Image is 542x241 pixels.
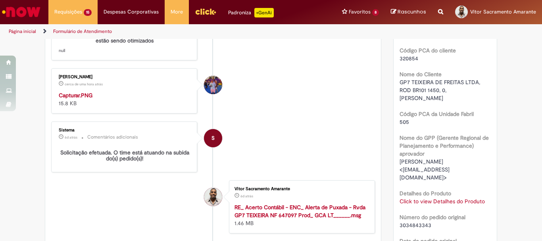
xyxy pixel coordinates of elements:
[400,190,451,197] b: Detalhes do Produto
[65,82,103,87] time: 01/09/2025 08:41:42
[59,31,191,54] p: null
[400,158,450,181] span: [PERSON_NAME] <[EMAIL_ADDRESS][DOMAIN_NAME]>
[65,82,103,87] span: cerca de uma hora atrás
[349,8,371,16] span: Favoritos
[59,75,191,79] div: [PERSON_NAME]
[204,76,222,94] div: Carlos Cesar Augusto Rosa Ranzoni
[240,194,253,199] time: 26/08/2025 10:24:28
[400,222,431,229] span: 3034843343
[1,4,42,20] img: ServiceNow
[104,8,159,16] span: Despesas Corporativas
[204,188,222,206] div: Vitor Sacramento Amarante
[204,129,222,147] div: System
[400,110,474,118] b: Código PCA da Unidade Fabril
[400,214,465,221] b: Número do pedido original
[470,8,536,15] span: Vitor Sacramento Amarante
[84,9,92,16] span: 15
[400,134,489,157] b: Nome do GPP (Gerente Regional de Planejamento e Performance) aprovador
[400,47,456,54] b: Código PCA do cliente
[228,8,274,17] div: Padroniza
[211,129,215,148] span: S
[254,8,274,17] p: +GenAi
[65,135,77,140] time: 26/08/2025 10:24:46
[372,9,379,16] span: 8
[234,203,367,227] div: 1.46 MB
[240,194,253,199] span: 6d atrás
[234,204,365,219] a: RE_ Acerto Contábil - ENC_ Alerta de Puxada - Rvda GP7 TEIXEIRA NF 647097 Prod_ GCA LT______.msg
[87,134,138,141] small: Comentários adicionais
[171,8,183,16] span: More
[59,128,191,133] div: Sistema
[59,91,191,107] div: 15.8 KB
[400,198,485,205] a: Click to view Detalhes do Produto
[400,71,442,78] b: Nome do Cliente
[9,28,36,35] a: Página inicial
[400,55,418,62] span: 320854
[391,8,426,16] a: Rascunhos
[60,149,191,162] b: Solicitação efetuada. O time está atuando na subida do(s) pedido(s)!
[398,8,426,15] span: Rascunhos
[195,6,216,17] img: click_logo_yellow_360x200.png
[234,187,367,191] div: Vitor Sacramento Amarante
[54,8,82,16] span: Requisições
[59,92,92,99] a: Capturar.PNG
[400,79,482,102] span: GP7 TEIXEIRA DE FREITAS LTDA, ROD BR101 1450, 0, [PERSON_NAME]
[400,118,409,125] span: 505
[6,24,356,39] ul: Trilhas de página
[53,28,112,35] a: Formulário de Atendimento
[65,135,77,140] span: 6d atrás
